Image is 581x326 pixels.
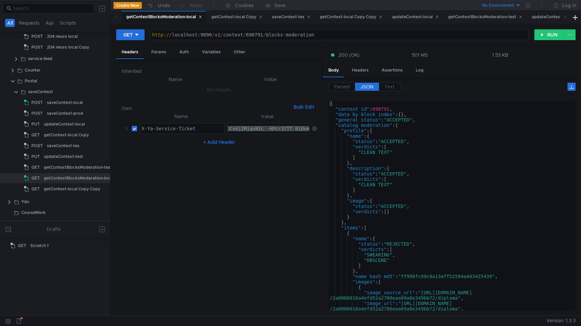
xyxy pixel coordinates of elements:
div: Scratch 1 [30,241,49,251]
th: Value [225,112,309,120]
th: Name [137,112,225,120]
div: Save [274,3,285,8]
div: service-feed [28,54,52,64]
span: POST [31,141,43,151]
div: saveContext [28,87,53,97]
div: saveContext-local [47,98,83,108]
div: getContextBlocksModeration-local [44,173,113,183]
div: getContextBlocksModeration-test [448,13,522,21]
nz-embed-empty: No Results [207,87,231,93]
div: Counter [25,65,41,75]
button: Undo [142,0,175,10]
h6: Own [122,104,291,112]
span: POST [31,108,43,118]
span: Version: 1.3.3 [546,316,576,326]
div: saveContext-tes [272,13,310,21]
div: 1.53 KB [492,52,508,58]
div: GET [123,31,133,38]
div: Other [228,46,251,58]
button: Create New [113,2,142,9]
span: 200 (OK) [338,51,359,59]
div: Params [146,46,172,58]
div: Cookies [235,1,254,9]
div: getContext-local Copy [44,130,89,140]
div: Ydo [21,197,29,207]
h6: Inherited [122,67,317,75]
button: RUN [534,29,564,40]
div: No Environment [482,2,514,9]
span: GET [31,173,40,183]
button: Redo [175,0,207,10]
th: Name [127,75,224,83]
div: 204 neuro local Copy [47,42,89,52]
th: Value [224,75,317,83]
div: Postal [25,76,37,86]
div: saveContext-tes [47,141,79,151]
button: Api [44,19,56,27]
span: GET [18,241,26,251]
button: Bulk Edit [291,103,317,111]
span: GET [31,162,40,172]
div: 501 MS [412,52,428,58]
div: Drafts [47,225,61,233]
span: GET [31,130,40,140]
div: Variables [197,46,226,58]
span: Parsed [334,84,350,90]
span: Text [384,84,395,90]
div: Redo [190,1,202,9]
div: updateContext-test [44,152,83,162]
button: + Add Header [201,138,238,146]
div: updateContext-local [44,119,85,129]
span: JSON [360,84,374,90]
button: Requests [17,19,42,27]
span: POST [31,98,43,108]
div: CourseWork [21,208,46,218]
button: Scripts [58,19,78,27]
div: Log [410,64,429,77]
span: POST [31,31,43,42]
div: Undo [158,1,170,9]
div: getContext-local Copy [211,13,262,21]
div: saveContext-prod [47,108,83,118]
span: GET [31,184,40,194]
div: Body [323,64,344,77]
div: getContext-local Copy Copy [320,13,382,21]
div: updateContext-test [532,13,577,21]
button: GET [116,29,145,40]
span: PUT [31,152,40,162]
div: getContextBlocksModeration-local [126,13,202,21]
div: 204 neuro local [47,31,78,42]
div: Auth [174,46,194,58]
div: Log In [562,1,576,9]
div: getContextBlocksModeration-test [44,162,112,172]
div: getContext-local Copy Copy [44,184,100,194]
input: Search... [13,5,90,12]
span: PUT [31,119,40,129]
div: Headers [347,64,374,77]
div: updateContext-local [392,13,439,21]
span: POST [31,42,43,52]
button: All [5,19,15,27]
div: Assertions [376,64,408,77]
div: Headers [116,46,144,59]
